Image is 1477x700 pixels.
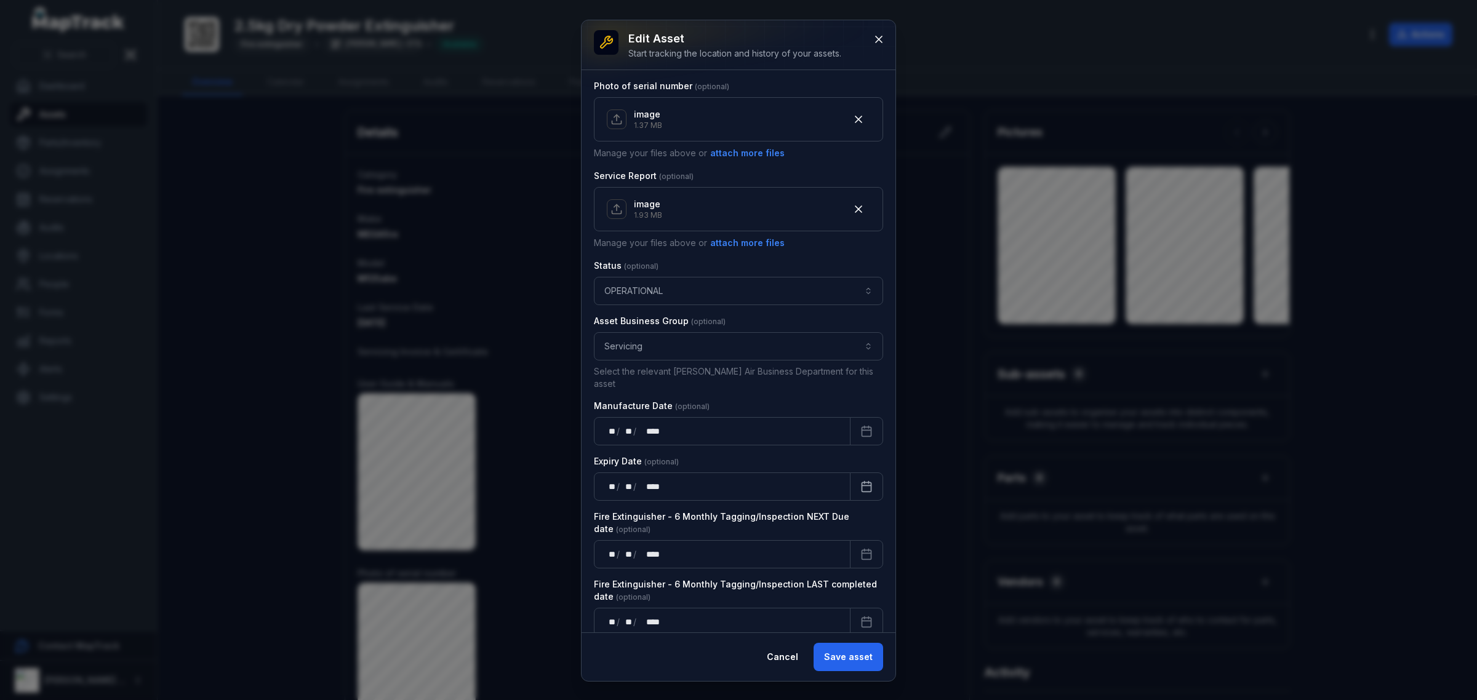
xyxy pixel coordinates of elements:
div: month, [621,425,633,437]
div: day, [604,616,617,628]
div: month, [621,616,633,628]
div: / [633,425,638,437]
button: OPERATIONAL [594,277,883,305]
label: Expiry Date [594,455,679,467]
div: month, [621,480,633,493]
label: Fire Extinguisher - 6 Monthly Tagging/Inspection NEXT Due date [594,511,883,535]
p: image [634,198,662,210]
div: / [633,616,638,628]
p: image [634,108,662,121]
div: day, [604,425,617,437]
p: 1.37 MB [634,121,662,130]
div: / [617,548,621,560]
div: / [633,548,638,560]
div: day, [604,548,617,560]
label: Photo of serial number [594,80,729,92]
label: Status [594,260,658,272]
button: attach more files [710,146,785,160]
label: Fire Extinguisher - 6 Monthly Tagging/Inspection LAST completed date [594,578,883,603]
button: attach more files [710,236,785,250]
div: day, [604,480,617,493]
p: 1.93 MB [634,210,662,220]
p: Manage your files above or [594,146,883,160]
label: Manufacture Date [594,400,710,412]
button: Calendar [850,417,883,445]
button: Calendar [850,608,883,636]
h3: Edit asset [628,30,841,47]
div: / [633,480,638,493]
div: Start tracking the location and history of your assets. [628,47,841,60]
button: Save asset [814,643,883,671]
button: Servicing [594,332,883,360]
p: Select the relevant [PERSON_NAME] Air Business Department for this asset [594,365,883,390]
div: year, [638,616,661,628]
div: / [617,425,621,437]
button: Cancel [756,643,809,671]
button: Calendar [850,472,883,501]
button: Calendar [850,540,883,568]
div: month, [621,548,633,560]
label: Asset Business Group [594,315,726,327]
label: Service Report [594,170,694,182]
div: / [617,480,621,493]
p: Manage your files above or [594,236,883,250]
div: / [617,616,621,628]
div: year, [638,548,661,560]
div: year, [638,480,661,493]
div: year, [638,425,661,437]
